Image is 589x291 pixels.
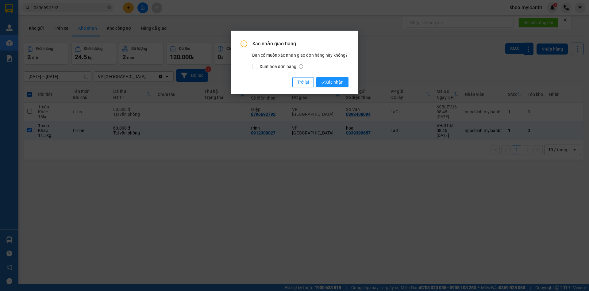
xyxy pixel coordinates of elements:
[321,79,344,85] span: Xác nhận
[2,2,31,20] strong: Nhà xe Mỹ Loan
[316,77,348,87] button: checkXác nhận
[257,63,306,70] span: Xuất hóa đơn hàng
[292,77,314,87] button: Trở lại
[321,80,325,84] span: check
[252,40,348,47] span: Xác nhận giao hàng
[48,11,76,17] span: SGFTCZBP
[299,64,303,69] span: info-circle
[241,40,247,47] span: exclamation-circle
[297,79,309,85] span: Trở lại
[2,21,29,39] span: 33 Bác Ái, P Phước Hội, TX Lagi
[252,52,348,70] div: Bạn có muốn xác nhận giao đơn hàng này không?
[2,40,30,46] span: 0968278298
